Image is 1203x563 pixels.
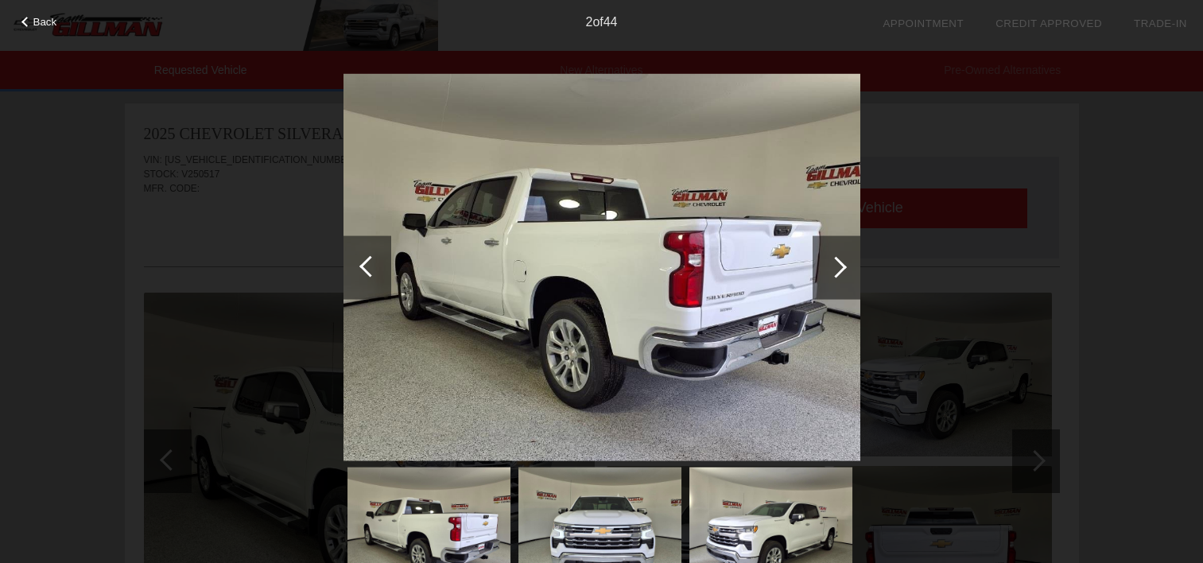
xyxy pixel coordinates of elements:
[343,73,860,461] img: 9ee337350d86c0f5649a575f55716949.jpg
[585,15,592,29] span: 2
[1134,17,1187,29] a: Trade-In
[33,16,57,28] span: Back
[883,17,964,29] a: Appointment
[995,17,1102,29] a: Credit Approved
[603,15,618,29] span: 44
